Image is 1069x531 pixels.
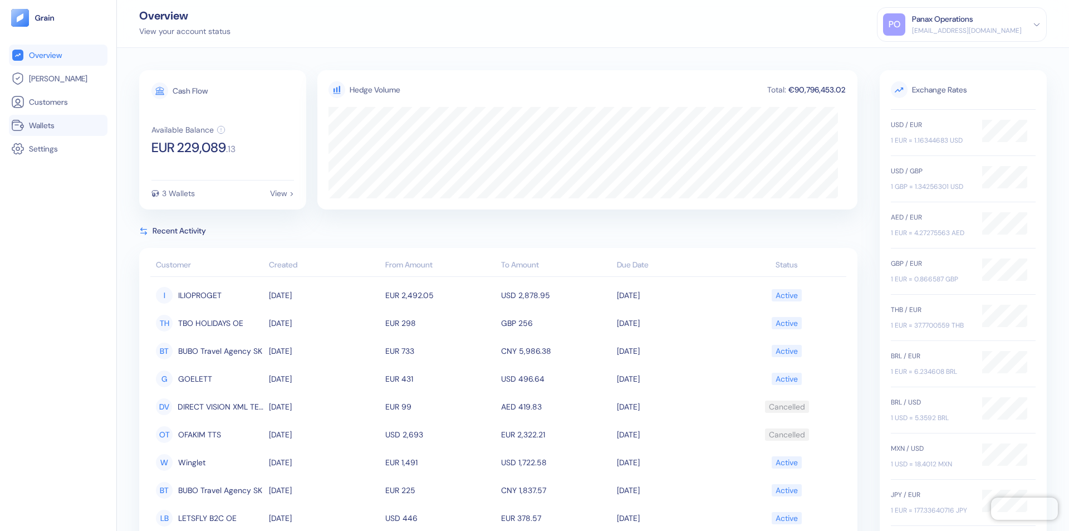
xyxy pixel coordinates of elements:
[891,444,971,454] div: MXN / USD
[891,81,1036,98] span: Exchange Rates
[498,449,614,476] td: USD 1,722.58
[383,365,498,393] td: EUR 431
[11,9,29,27] img: logo-tablet-V2.svg
[266,255,382,277] th: Created
[350,84,400,96] div: Hedge Volume
[891,367,971,377] div: 1 EUR = 6.234608 BRL
[776,509,798,528] div: Active
[891,259,971,269] div: GBP / EUR
[266,476,382,504] td: [DATE]
[776,286,798,305] div: Active
[156,398,172,415] div: DV
[162,189,195,197] div: 3 Wallets
[614,421,730,449] td: [DATE]
[787,86,846,94] div: €90,796,453.02
[29,50,62,61] span: Overview
[139,10,231,21] div: Overview
[151,125,225,134] button: Available Balance
[891,397,971,407] div: BRL / USD
[153,225,206,237] span: Recent Activity
[991,498,1058,520] iframe: Chatra live chat
[891,228,971,238] div: 1 EUR = 4.27275563 AED
[383,255,498,277] th: From Amount
[139,26,231,37] div: View your account status
[178,481,262,500] span: BUBO Travel Agency SK
[769,425,805,444] div: Cancelled
[35,14,55,22] img: logo
[891,182,971,192] div: 1 GBP = 1.34256301 USD
[29,96,68,108] span: Customers
[498,281,614,309] td: USD 2,878.95
[891,320,971,330] div: 1 EUR = 37.7700559 THB
[156,343,173,359] div: BT
[498,476,614,504] td: CNY 1,837.57
[178,397,263,416] span: DIRECT VISION XML TEST
[173,87,208,95] div: Cash Flow
[891,274,971,284] div: 1 EUR = 0.866587 GBP
[156,454,173,471] div: W
[614,255,730,277] th: Due Date
[266,365,382,393] td: [DATE]
[733,259,841,271] div: Status
[891,305,971,315] div: THB / EUR
[178,369,212,388] span: GOELETT
[891,120,971,130] div: USD / EUR
[383,449,498,476] td: EUR 1,491
[266,281,382,309] td: [DATE]
[178,314,243,333] span: TBO HOLIDAYS OE
[383,281,498,309] td: EUR 2,492.05
[614,393,730,421] td: [DATE]
[498,365,614,393] td: USD 496.64
[614,449,730,476] td: [DATE]
[151,141,226,154] span: EUR 229,089
[156,287,173,304] div: I
[29,143,58,154] span: Settings
[151,126,214,134] div: Available Balance
[11,48,105,62] a: Overview
[11,142,105,155] a: Settings
[150,255,266,277] th: Customer
[891,505,971,515] div: 1 EUR = 177.33640716 JPY
[912,13,973,25] div: Panax Operations
[156,315,173,332] div: TH
[614,365,730,393] td: [DATE]
[383,421,498,449] td: USD 2,693
[11,119,105,132] a: Wallets
[912,26,1022,36] div: [EMAIL_ADDRESS][DOMAIN_NAME]
[29,73,87,84] span: [PERSON_NAME]
[178,453,205,472] span: Winglet
[614,476,730,504] td: [DATE]
[178,342,262,361] span: BUBO Travel Agency SK
[891,490,971,500] div: JPY / EUR
[156,510,173,527] div: LB
[883,13,905,36] div: PO
[11,95,105,109] a: Customers
[891,413,971,423] div: 1 USD = 5.3592 BRL
[156,371,173,387] div: G
[891,135,971,145] div: 1 EUR = 1.16344683 USD
[178,425,221,444] span: OFAKIM TTS
[498,421,614,449] td: EUR 2,322.21
[270,189,294,197] div: View >
[776,453,798,472] div: Active
[891,212,971,222] div: AED / EUR
[766,86,787,94] div: Total:
[266,309,382,337] td: [DATE]
[891,351,971,361] div: BRL / EUR
[498,255,614,277] th: To Amount
[29,120,55,131] span: Wallets
[383,337,498,365] td: EUR 733
[498,337,614,365] td: CNY 5,986.38
[891,459,971,469] div: 1 USD = 18.4012 MXN
[614,337,730,365] td: [DATE]
[383,393,498,421] td: EUR 99
[614,309,730,337] td: [DATE]
[776,369,798,388] div: Active
[776,314,798,333] div: Active
[891,166,971,176] div: USD / GBP
[383,309,498,337] td: EUR 298
[769,397,805,416] div: Cancelled
[266,393,382,421] td: [DATE]
[614,281,730,309] td: [DATE]
[498,309,614,337] td: GBP 256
